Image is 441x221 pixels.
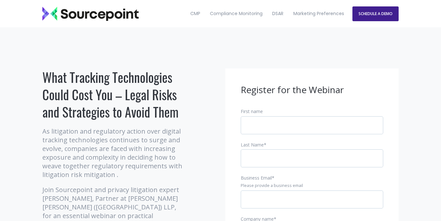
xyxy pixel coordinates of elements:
span: Business Email [241,175,272,181]
legend: Please provide a business email [241,183,383,189]
a: SCHEDULE A DEMO [352,6,399,21]
span: First name [241,108,263,114]
p: As litigation and regulatory action over digital tracking technologies continues to surge and evo... [42,127,185,179]
span: Last Name [241,142,264,148]
img: Sourcepoint_logo_black_transparent (2)-2 [42,7,139,21]
h1: What Tracking Technologies Could Cost You – Legal Risks and Strategies to Avoid Them [42,68,185,120]
h3: Register for the Webinar [241,84,383,96]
